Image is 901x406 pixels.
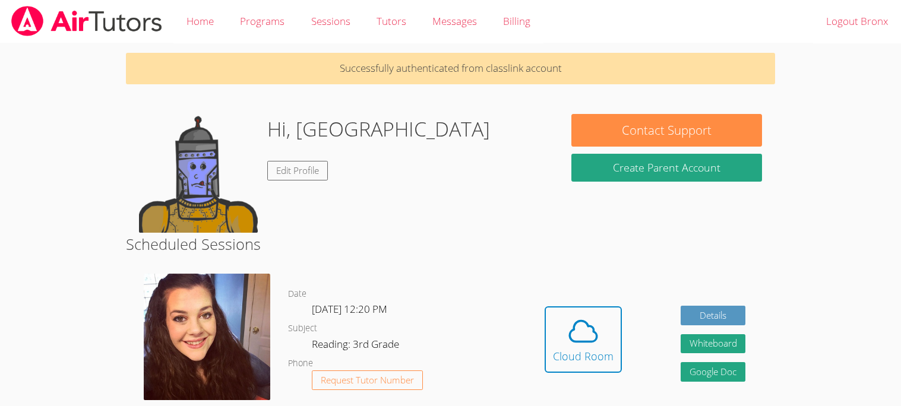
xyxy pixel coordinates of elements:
[571,154,761,182] button: Create Parent Account
[288,356,313,371] dt: Phone
[432,14,477,28] span: Messages
[321,376,414,385] span: Request Tutor Number
[10,6,163,36] img: airtutors_banner-c4298cdbf04f3fff15de1276eac7730deb9818008684d7c2e4769d2f7ddbe033.png
[545,306,622,373] button: Cloud Room
[288,287,306,302] dt: Date
[139,114,258,233] img: default.png
[312,302,387,316] span: [DATE] 12:20 PM
[681,362,746,382] a: Google Doc
[126,233,774,255] h2: Scheduled Sessions
[126,53,774,84] p: Successfully authenticated from classlink account
[267,114,490,144] h1: Hi, [GEOGRAPHIC_DATA]
[312,370,423,390] button: Request Tutor Number
[312,336,402,356] dd: Reading: 3rd Grade
[681,334,746,354] button: Whiteboard
[571,114,761,147] button: Contact Support
[144,274,270,400] img: avatar.png
[681,306,746,325] a: Details
[553,348,614,364] div: Cloud Room
[288,321,317,336] dt: Subject
[267,161,328,180] a: Edit Profile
